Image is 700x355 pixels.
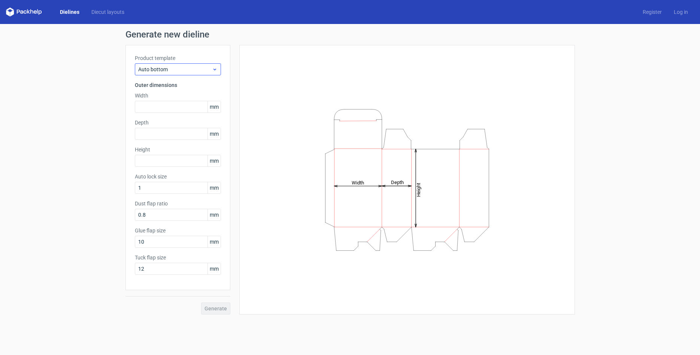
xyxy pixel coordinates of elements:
span: mm [207,155,221,166]
a: Diecut layouts [85,8,130,16]
span: mm [207,128,221,139]
label: Product template [135,54,221,62]
span: mm [207,101,221,112]
a: Log in [668,8,694,16]
h3: Outer dimensions [135,81,221,89]
label: Auto lock size [135,173,221,180]
span: mm [207,236,221,247]
label: Dust flap ratio [135,200,221,207]
span: Auto bottom [138,66,212,73]
span: mm [207,209,221,220]
span: mm [207,263,221,274]
label: Depth [135,119,221,126]
label: Width [135,92,221,99]
a: Dielines [54,8,85,16]
tspan: Depth [391,180,403,185]
label: Height [135,146,221,153]
tspan: Height [415,183,421,196]
label: Glue flap size [135,227,221,234]
h1: Generate new dieline [125,30,575,39]
span: mm [207,182,221,193]
label: Tuck flap size [135,254,221,261]
tspan: Width [351,180,364,185]
a: Register [637,8,668,16]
